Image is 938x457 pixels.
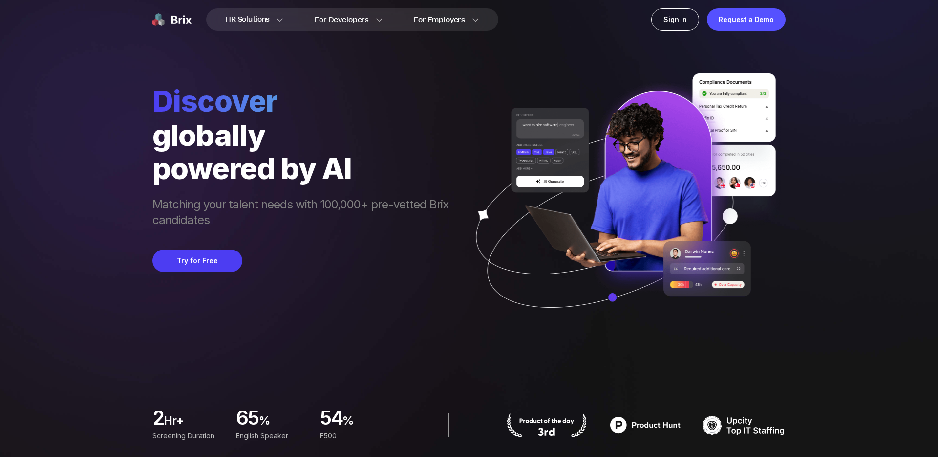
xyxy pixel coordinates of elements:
button: Try for Free [152,250,242,272]
div: English Speaker [236,431,308,441]
span: 2 [152,409,164,429]
span: % [342,413,392,433]
span: % [259,413,308,433]
div: Screening duration [152,431,224,441]
div: globally [152,118,458,152]
span: For Developers [315,15,369,25]
span: hr+ [164,413,224,433]
span: Matching your talent needs with 100,000+ pre-vetted Brix candidates [152,197,458,230]
span: 54 [320,409,343,429]
img: TOP IT STAFFING [703,413,786,437]
div: powered by AI [152,152,458,185]
span: Discover [152,83,458,118]
span: 65 [236,409,259,429]
div: F500 [320,431,392,441]
img: product hunt badge [505,413,588,437]
a: Sign In [651,8,699,31]
img: product hunt badge [604,413,687,437]
span: HR Solutions [226,12,270,27]
img: ai generate [458,73,786,337]
span: For Employers [414,15,465,25]
a: Request a Demo [707,8,786,31]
